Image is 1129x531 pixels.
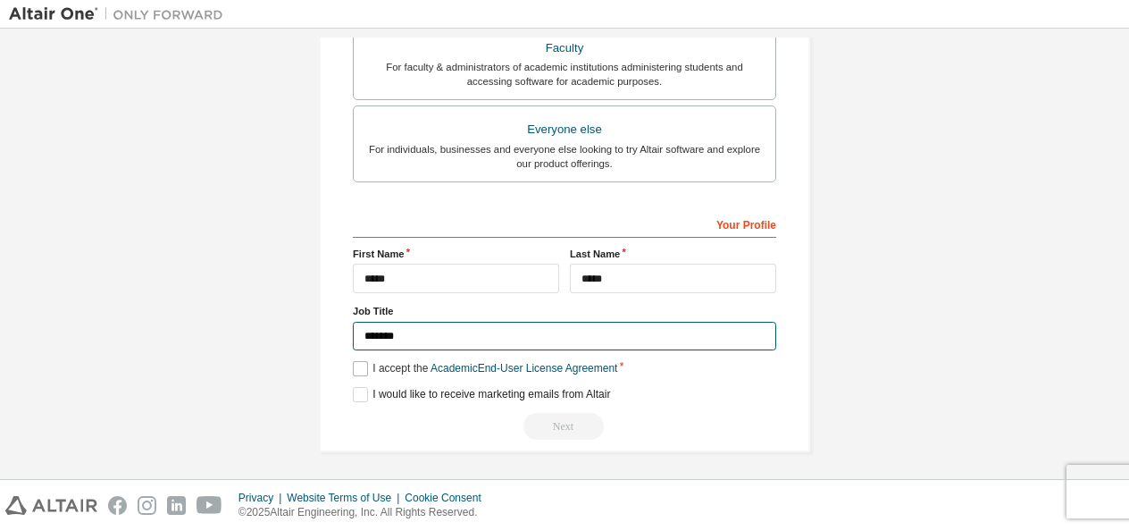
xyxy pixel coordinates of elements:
div: For individuals, businesses and everyone else looking to try Altair software and explore our prod... [364,142,765,171]
img: instagram.svg [138,496,156,515]
label: Last Name [570,247,776,261]
div: Privacy [238,491,287,505]
div: Website Terms of Use [287,491,405,505]
img: facebook.svg [108,496,127,515]
div: Your Profile [353,209,776,238]
div: For faculty & administrators of academic institutions administering students and accessing softwa... [364,60,765,88]
label: I would like to receive marketing emails from Altair [353,387,610,402]
div: Read and acccept EULA to continue [353,413,776,440]
img: youtube.svg [197,496,222,515]
p: © 2025 Altair Engineering, Inc. All Rights Reserved. [238,505,492,520]
div: Everyone else [364,117,765,142]
label: First Name [353,247,559,261]
img: Altair One [9,5,232,23]
img: linkedin.svg [167,496,186,515]
div: Cookie Consent [405,491,491,505]
label: Job Title [353,304,776,318]
img: altair_logo.svg [5,496,97,515]
a: Academic End-User License Agreement [431,362,617,375]
label: I accept the [353,361,617,376]
div: Faculty [364,36,765,61]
